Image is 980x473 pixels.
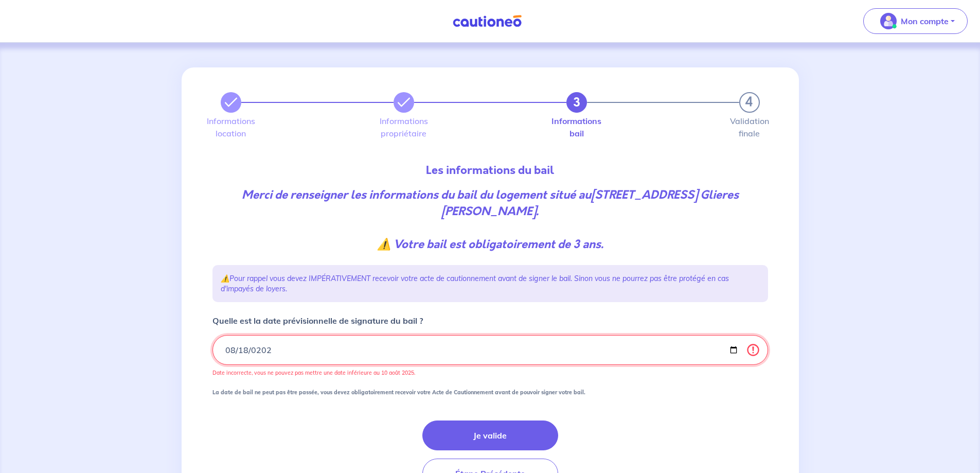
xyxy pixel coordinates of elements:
[242,187,739,252] em: Merci de renseigner les informations du bail du logement situé au .
[212,369,768,376] p: Date incorrecte, vous ne pouvez pas mettre une date inférieure au 10 août 2025.
[221,117,241,137] label: Informations location
[212,335,768,365] input: contract-date-placeholder
[441,187,739,219] strong: [STREET_ADDRESS] Glieres [PERSON_NAME]
[449,15,526,28] img: Cautioneo
[901,15,949,27] p: Mon compte
[212,314,423,327] p: Quelle est la date prévisionnelle de signature du bail ?
[566,92,587,113] button: 3
[377,236,603,252] strong: ⚠️ Votre bail est obligatoirement de 3 ans.
[221,274,729,293] em: Pour rappel vous devez IMPÉRATIVEMENT recevoir votre acte de cautionnement avant de signer le bai...
[566,117,587,137] label: Informations bail
[422,421,558,450] button: Je valide
[212,162,768,179] p: Les informations du bail
[739,117,760,137] label: Validation finale
[863,8,968,34] button: illu_account_valid_menu.svgMon compte
[880,13,897,29] img: illu_account_valid_menu.svg
[394,117,414,137] label: Informations propriétaire
[212,389,585,396] strong: La date de bail ne peut pas être passée, vous devez obligatoirement recevoir votre Acte de Cautio...
[221,273,760,294] p: ⚠️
